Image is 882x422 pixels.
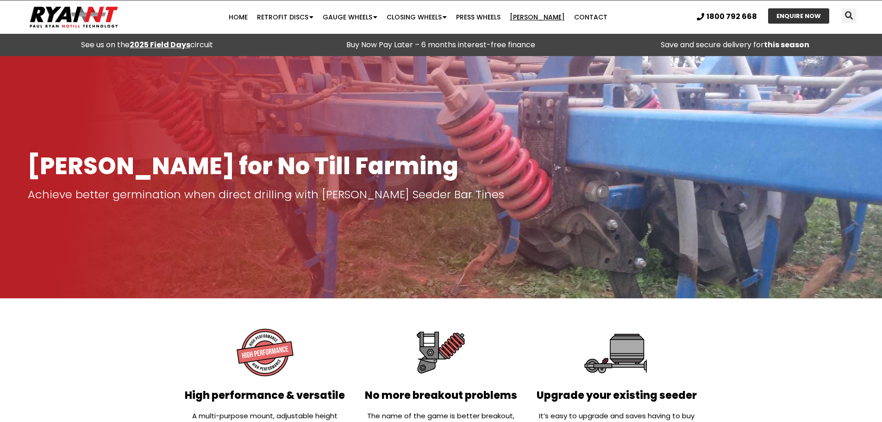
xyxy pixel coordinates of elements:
[569,8,612,26] a: Contact
[407,319,474,386] img: No more breakout problems
[451,8,505,26] a: Press Wheels
[707,13,757,20] span: 1800 792 668
[252,8,318,26] a: Retrofit Discs
[28,188,854,201] p: Achieve better germination when direct drilling with [PERSON_NAME] Seeder Bar Tines
[318,8,382,26] a: Gauge Wheels
[171,8,665,26] nav: Menu
[776,13,821,19] span: ENQUIRE NOW
[130,39,190,50] a: 2025 Field Days
[232,319,299,386] img: High performance and versatile
[299,38,583,51] p: Buy Now Pay Later – 6 months interest-free finance
[764,39,809,50] strong: this season
[182,391,349,401] h2: High performance & versatile
[224,8,252,26] a: Home
[28,153,854,179] h1: [PERSON_NAME] for No Till Farming
[382,8,451,26] a: Closing Wheels
[768,8,829,24] a: ENQUIRE NOW
[505,8,569,26] a: [PERSON_NAME]
[357,391,524,401] h2: No more breakout problems
[5,38,289,51] div: See us on the circuit
[842,8,857,23] div: Search
[28,3,120,31] img: Ryan NT logo
[583,319,650,386] img: Upgrade your existing seeder
[697,13,757,20] a: 1800 792 668
[533,391,700,401] h2: Upgrade your existing seeder
[593,38,877,51] p: Save and secure delivery for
